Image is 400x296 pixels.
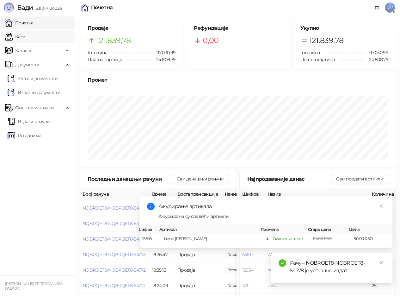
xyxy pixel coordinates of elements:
td: Продаја [175,262,222,278]
th: Шифра [135,225,157,234]
button: 15654 [242,267,254,273]
td: 18:36:47 [150,247,175,262]
td: bene [PERSON_NAME] [162,234,263,243]
img: Logo [4,3,14,13]
button: 5561 [242,252,251,257]
button: NQBRQET8-NQBRQET8-54775 [83,221,145,226]
span: check-circle [279,259,286,267]
a: Каса [5,30,25,43]
button: Сви продати артикли [331,174,388,184]
th: Артикал [157,225,258,234]
button: NQBRQET8-NQBRQET8-54776 [83,205,146,211]
span: 0,00 [203,35,218,47]
span: info-circle [147,203,155,210]
span: 24.808,79 [365,56,388,63]
div: Последњи данашњи рачуни [88,175,172,183]
a: Издати рачуни [8,115,50,128]
button: casa [268,283,276,288]
td: Продаја [175,278,222,293]
small: [PERSON_NAME] PR TRGOVINSKA RADNJA [5,281,63,291]
td: 90,00 RSD [351,234,392,243]
span: 186,00 [225,282,246,289]
span: Платна картица [300,57,335,62]
div: Ажурирање артикала [158,203,385,210]
button: 471 [242,283,248,288]
span: MP [385,3,395,13]
th: Промена [258,225,305,234]
span: 97.030,99 [365,49,388,56]
th: Шифра [240,188,265,200]
h5: Укупно [300,24,388,32]
th: Стара цена [305,225,347,234]
div: Почетна [91,5,113,10]
button: NQBRQET8-NQBRQET8-54771 [83,283,145,288]
a: Close [378,203,385,210]
span: Бади [17,4,33,11]
th: Време [150,188,175,200]
button: Сви данашњи рачуни [172,174,229,184]
button: NQBRQET8-NQBRQET8-54772 [83,267,145,273]
button: nes 3in1 [268,267,283,273]
span: 365,00 [225,251,246,258]
div: Смањење цене [273,236,303,242]
button: NQBRQET8-NQBRQET8-54774 [83,236,145,242]
h5: Рефундације [194,24,282,32]
span: Каталог [15,44,32,57]
span: 350,00 [225,267,246,274]
a: Излазни документи [8,86,60,99]
span: close [379,261,384,265]
span: 3.11.3-710c028 [33,5,62,11]
button: ZAJECARSKO 0_5 [268,252,304,257]
span: Платна картица [88,57,122,62]
span: Готовина [88,50,107,55]
h5: Продаје [88,24,175,32]
span: Документи [15,58,39,71]
a: По данима [8,129,41,142]
a: Документација [372,3,382,13]
td: 15395 [139,234,162,243]
a: Ulazni dokumentiУлазни документи [8,72,58,85]
td: Продаја [175,247,222,262]
span: Фискални рачуни [15,101,54,114]
td: 18:35:13 [150,262,175,278]
span: close [379,204,384,208]
span: 97.030,99 [152,49,175,56]
div: Рачун NQBRQET8-NQBRQET8-54778 је успешно издат [290,259,385,274]
div: Ажурирани су следећи артикли: [158,213,385,220]
span: 121.839,78 [96,35,131,47]
span: Готовина [300,50,320,55]
a: Close [378,259,385,266]
div: Промет [88,76,388,84]
th: Начини плаћања [222,188,286,200]
span: 115,00 RSD [313,236,332,241]
td: 18:24:09 [150,278,175,293]
th: Количина [369,188,398,200]
span: 24.808,79 [152,56,175,63]
div: Најпродаваније данас [247,175,331,183]
a: Почетна [5,16,34,29]
th: Цена [347,225,388,234]
th: Врста трансакције [175,188,222,200]
th: Назив [265,188,369,200]
button: NQBRQET8-NQBRQET8-54773 [83,252,145,257]
th: Број рачуна [80,188,150,200]
span: 121.839,78 [309,35,344,47]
